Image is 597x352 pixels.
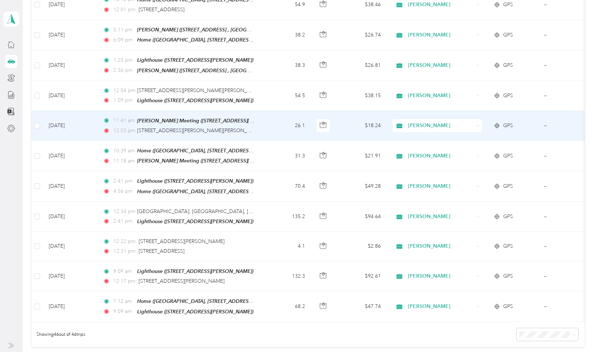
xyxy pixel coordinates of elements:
[263,291,311,322] td: 68.2
[43,141,97,171] td: [DATE]
[113,187,134,195] span: 4:56 pm
[336,111,387,141] td: $18.24
[137,97,253,103] span: Lighthouse ([STREET_ADDRESS][PERSON_NAME])
[113,127,134,135] span: 12:03 pm
[503,61,513,69] span: GPS
[263,50,311,81] td: 38.3
[408,242,474,250] span: [PERSON_NAME]
[503,213,513,221] span: GPS
[137,298,363,304] span: Home ([GEOGRAPHIC_DATA], [STREET_ADDRESS] , [GEOGRAPHIC_DATA], [GEOGRAPHIC_DATA])
[263,171,311,201] td: 70.4
[113,87,134,95] span: 12:04 pm
[336,141,387,171] td: $21.91
[43,20,97,50] td: [DATE]
[113,96,134,104] span: 1:09 pm
[137,268,253,274] span: Lighthouse ([STREET_ADDRESS][PERSON_NAME])
[137,68,336,74] span: [PERSON_NAME] ([STREET_ADDRESS] , [GEOGRAPHIC_DATA], [GEOGRAPHIC_DATA])
[503,92,513,100] span: GPS
[503,242,513,250] span: GPS
[113,56,134,64] span: 1:25 pm
[408,122,474,130] span: [PERSON_NAME]
[336,291,387,322] td: $47.74
[263,81,311,111] td: 54.5
[137,118,290,124] span: [PERSON_NAME] Meeting ([STREET_ADDRESS][PERSON_NAME])
[263,20,311,50] td: 38.2
[137,218,253,224] span: Lighthouse ([STREET_ADDRESS][PERSON_NAME])
[137,148,363,154] span: Home ([GEOGRAPHIC_DATA], [STREET_ADDRESS] , [GEOGRAPHIC_DATA], [GEOGRAPHIC_DATA])
[113,157,134,165] span: 11:18 am
[113,117,134,125] span: 11:41 am
[43,291,97,322] td: [DATE]
[113,308,134,316] span: 9:09 am
[503,31,513,39] span: GPS
[113,26,134,34] span: 5:11 pm
[43,50,97,81] td: [DATE]
[43,232,97,261] td: [DATE]
[503,182,513,190] span: GPS
[408,1,474,9] span: [PERSON_NAME]
[139,278,225,284] span: [STREET_ADDRESS][PERSON_NAME]
[336,232,387,261] td: $2.86
[408,152,474,160] span: [PERSON_NAME]
[408,303,474,310] span: [PERSON_NAME]
[336,50,387,81] td: $26.81
[113,208,134,216] span: 12:34 pm
[137,37,363,43] span: Home ([GEOGRAPHIC_DATA], [STREET_ADDRESS] , [GEOGRAPHIC_DATA], [GEOGRAPHIC_DATA])
[557,312,597,352] iframe: Everlance-gr Chat Button Frame
[408,61,474,69] span: [PERSON_NAME]
[113,66,134,74] span: 2:36 pm
[336,81,387,111] td: $38.15
[336,171,387,201] td: $49.28
[137,178,253,184] span: Lighthouse ([STREET_ADDRESS][PERSON_NAME])
[137,158,290,164] span: [PERSON_NAME] Meeting ([STREET_ADDRESS][PERSON_NAME])
[263,111,311,141] td: 26.1
[408,272,474,280] span: [PERSON_NAME]
[113,217,134,225] span: 2:41 pm
[137,188,363,195] span: Home ([GEOGRAPHIC_DATA], [STREET_ADDRESS] , [GEOGRAPHIC_DATA], [GEOGRAPHIC_DATA])
[408,182,474,190] span: [PERSON_NAME]
[113,6,135,14] span: 12:01 pm
[137,127,263,134] span: [STREET_ADDRESS][PERSON_NAME][PERSON_NAME]
[43,111,97,141] td: [DATE]
[336,20,387,50] td: $26.74
[503,303,513,310] span: GPS
[336,202,387,232] td: $94.64
[137,87,263,94] span: [STREET_ADDRESS][PERSON_NAME][PERSON_NAME]
[503,152,513,160] span: GPS
[503,1,513,9] span: GPS
[263,202,311,232] td: 135.2
[263,141,311,171] td: 31.3
[43,171,97,201] td: [DATE]
[139,248,184,254] span: [STREET_ADDRESS]
[43,261,97,291] td: [DATE]
[31,331,85,338] span: Showing 46 out of 46 trips
[113,147,134,155] span: 10:39 am
[113,297,134,305] span: 7:12 am
[408,92,474,100] span: [PERSON_NAME]
[43,81,97,111] td: [DATE]
[336,261,387,291] td: $92.61
[137,57,253,63] span: Lighthouse ([STREET_ADDRESS][PERSON_NAME])
[139,238,225,244] span: [STREET_ADDRESS][PERSON_NAME]
[113,177,134,185] span: 2:41 pm
[43,202,97,232] td: [DATE]
[113,247,135,255] span: 12:31 pm
[408,31,474,39] span: [PERSON_NAME]
[408,213,474,221] span: [PERSON_NAME]
[263,261,311,291] td: 132.3
[113,268,134,275] span: 9:09 am
[139,6,184,13] span: [STREET_ADDRESS]
[113,277,135,285] span: 12:17 pm
[137,208,400,214] span: [GEOGRAPHIC_DATA], [GEOGRAPHIC_DATA], [GEOGRAPHIC_DATA], [US_STATE], 48706, [GEOGRAPHIC_DATA]
[503,122,513,130] span: GPS
[137,27,336,33] span: [PERSON_NAME] ([STREET_ADDRESS] , [GEOGRAPHIC_DATA], [GEOGRAPHIC_DATA])
[137,309,253,314] span: Lighthouse ([STREET_ADDRESS][PERSON_NAME])
[113,36,134,44] span: 6:09 pm
[113,238,135,245] span: 12:22 pm
[263,232,311,261] td: 4.1
[503,272,513,280] span: GPS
